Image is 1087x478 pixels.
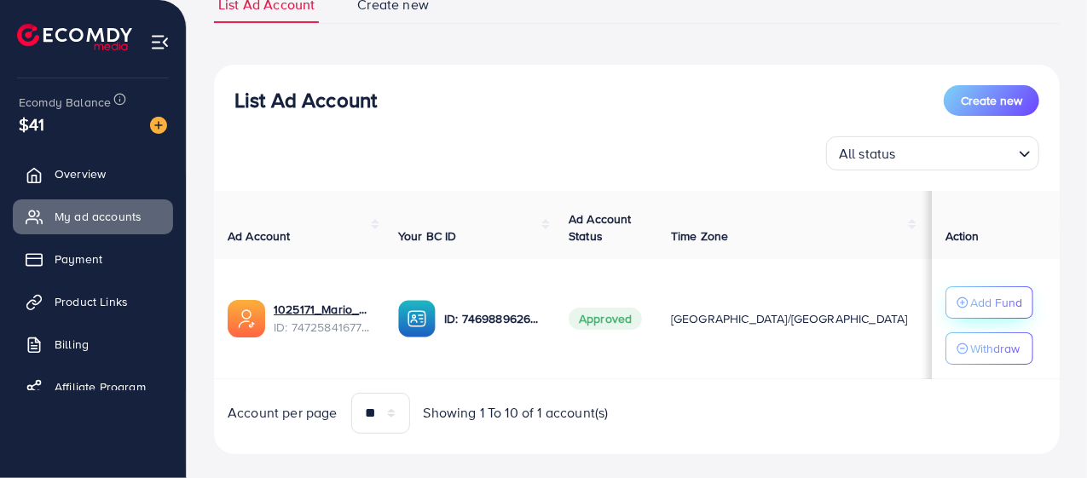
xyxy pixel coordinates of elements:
span: Ecomdy Balance [19,94,111,111]
p: ID: 7469889626183073808 [444,308,541,329]
span: Ad Account Status [569,210,632,245]
span: Ad Account [228,227,291,245]
p: Withdraw [970,338,1020,359]
span: [GEOGRAPHIC_DATA]/[GEOGRAPHIC_DATA] [671,310,908,327]
button: Create new [944,85,1039,116]
span: Billing [55,336,89,353]
span: Account per page [228,403,338,423]
a: Billing [13,327,173,361]
span: All status [835,141,899,166]
a: My ad accounts [13,199,173,233]
button: Add Fund [945,286,1033,319]
div: <span class='underline'>1025171_Mario_AFtechnologies_1739846587682</span></br>7472584167742537745 [274,301,371,336]
div: Search for option [826,136,1039,170]
a: Overview [13,157,173,191]
span: Action [945,227,980,245]
img: image [150,117,167,134]
span: $41 [19,112,44,136]
a: Payment [13,242,173,276]
img: menu [150,32,170,52]
span: Payment [55,251,102,268]
a: Affiliate Program [13,370,173,404]
span: Affiliate Program [55,378,146,395]
iframe: Chat [1015,401,1074,465]
span: Product Links [55,293,128,310]
h3: List Ad Account [234,88,377,112]
p: Add Fund [970,292,1022,313]
span: Showing 1 To 10 of 1 account(s) [424,403,609,423]
span: Your BC ID [398,227,457,245]
span: Overview [55,165,106,182]
span: My ad accounts [55,208,142,225]
img: ic-ba-acc.ded83a64.svg [398,300,436,337]
a: 1025171_Mario_AFtechnologies_1739846587682 [274,301,371,318]
button: Withdraw [945,332,1033,365]
img: ic-ads-acc.e4c84228.svg [228,300,265,337]
a: Product Links [13,285,173,319]
input: Search for option [901,138,1012,166]
img: logo [17,24,132,50]
span: Create new [961,92,1022,109]
span: Approved [569,308,642,330]
span: ID: 7472584167742537745 [274,319,371,336]
span: Time Zone [671,227,728,245]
